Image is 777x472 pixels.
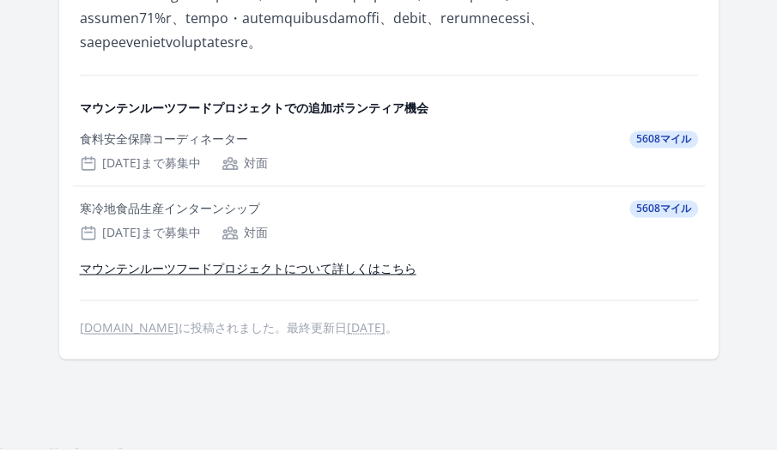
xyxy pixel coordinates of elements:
[102,154,201,171] font: [DATE]まで募集中
[73,186,705,255] a: 寒冷地食品生産インターンシップ 5608マイル [DATE]まで募集中 対面
[80,200,260,216] font: 寒冷地食品生産インターンシップ
[80,319,179,336] a: [DOMAIN_NAME]
[80,100,428,116] font: マウンテンルーツフードプロジェクトでの追加ボランティア機会
[80,130,248,147] font: 食料安全保障コーディネーター
[73,117,705,185] a: 食料安全保障コーディネーター 5608マイル [DATE]まで募集中 対面
[80,260,416,276] a: マウンテンルーツフードプロジェクトについて詳しくはこちら
[347,319,385,336] font: [DATE]
[244,154,268,171] font: 対面
[385,319,398,336] font: 。
[636,201,691,215] font: 5608マイル
[636,131,691,146] font: 5608マイル
[244,224,268,240] font: 対面
[179,319,275,336] font: に投稿されました
[102,224,201,240] font: [DATE]まで募集中
[347,319,385,336] abbr: 2025年9月2日（火）午後5時46分
[275,319,347,336] font: 。最終更新日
